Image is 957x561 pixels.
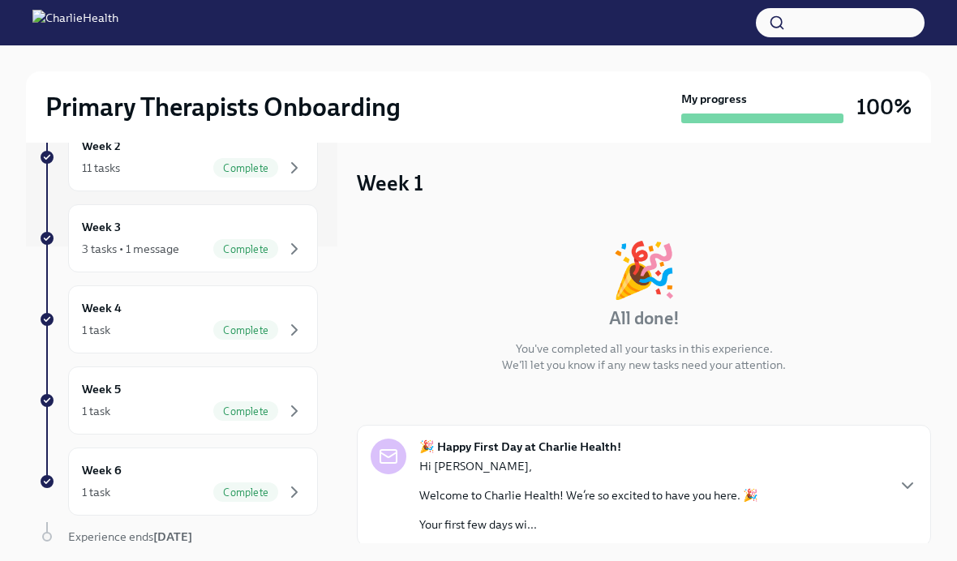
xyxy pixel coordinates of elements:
a: Week 51 taskComplete [39,366,318,435]
div: 1 task [82,403,110,419]
span: Experience ends [68,529,192,544]
h3: 100% [856,92,912,122]
div: 11 tasks [82,160,120,176]
h6: Week 4 [82,299,122,317]
a: Week 61 taskComplete [39,448,318,516]
h3: Week 1 [357,169,423,198]
h6: Week 3 [82,218,121,236]
a: Week 33 tasks • 1 messageComplete [39,204,318,272]
span: Complete [213,324,278,336]
h4: All done! [609,306,680,331]
strong: My progress [681,91,747,107]
div: 🎉 [611,243,677,297]
span: Complete [213,243,278,255]
div: 1 task [82,484,110,500]
img: CharlieHealth [32,10,118,36]
strong: [DATE] [153,529,192,544]
h6: Week 2 [82,137,121,155]
a: Week 41 taskComplete [39,285,318,353]
p: Your first few days wi... [419,516,758,533]
span: Complete [213,486,278,499]
p: You've completed all your tasks in this experience. [516,340,773,357]
p: Welcome to Charlie Health! We’re so excited to have you here. 🎉 [419,487,758,503]
strong: 🎉 Happy First Day at Charlie Health! [419,439,621,455]
h2: Primary Therapists Onboarding [45,91,401,123]
span: Complete [213,162,278,174]
h6: Week 5 [82,380,121,398]
div: 1 task [82,322,110,338]
a: Week 211 tasksComplete [39,123,318,191]
p: We'll let you know if any new tasks need your attention. [502,357,786,373]
p: Hi [PERSON_NAME], [419,458,758,474]
h6: Week 6 [82,461,122,479]
div: 3 tasks • 1 message [82,241,179,257]
span: Complete [213,405,278,418]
